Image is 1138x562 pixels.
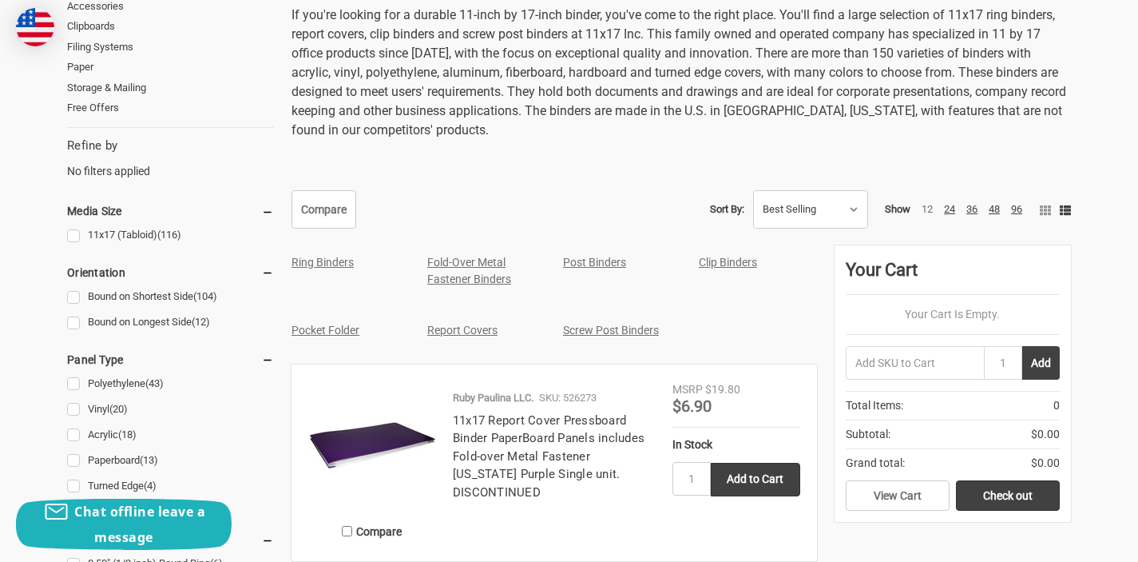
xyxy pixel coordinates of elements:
[67,312,274,333] a: Bound on Longest Side
[1006,519,1138,562] iframe: Google Customer Reviews
[1031,455,1060,472] span: $0.00
[67,201,274,221] h5: Media Size
[145,377,164,389] span: (43)
[291,190,356,229] a: Compare
[563,256,626,269] a: Post Binders
[342,526,352,536] input: Compare
[291,7,1066,138] span: If you're looking for a durable 11-inch by 17-inch binder, you've come to the right place. You'll...
[846,306,1060,323] p: Your Cart Is Empty.
[846,257,1060,295] div: Your Cart
[157,229,181,241] span: (116)
[67,476,274,497] a: Turned Edge
[67,373,274,395] a: Polyethylene
[67,399,274,421] a: Vinyl
[989,203,1000,215] a: 48
[67,37,274,58] a: Filing Systems
[144,480,157,492] span: (4)
[140,454,158,466] span: (13)
[308,381,436,509] img: 11x17 Report Cover Pressboard Binder PaperBoard Panels includes Fold-over Metal Fastener Louisian...
[67,263,274,282] h5: Orientation
[672,397,712,416] span: $6.90
[672,436,800,453] div: In Stock
[539,390,597,406] p: SKU: 526273
[846,480,950,511] a: View Cart
[846,426,890,443] span: Subtotal:
[427,324,498,337] a: Report Covers
[67,78,274,98] a: Storage & Mailing
[699,256,757,269] a: Clip Binders
[67,286,274,308] a: Bound on Shortest Side
[966,203,977,215] a: 36
[67,225,274,246] a: 11x17 (Tabloid)
[308,518,436,544] label: Compare
[710,197,744,221] label: Sort By:
[67,57,274,78] a: Paper
[1011,203,1022,215] a: 96
[291,324,359,337] a: Pocket Folder
[67,450,274,472] a: Paperboard
[846,455,905,472] span: Grand total:
[711,463,800,496] input: Add to Cart
[846,397,903,414] span: Total Items:
[956,480,1060,511] a: Check out
[672,381,703,398] div: MSRP
[16,8,54,46] img: duty and tax information for United States
[453,413,644,500] a: 11x17 Report Cover Pressboard Binder PaperBoard Panels includes Fold-over Metal Fastener [US_STAT...
[16,499,232,550] button: Chat offline leave a message
[885,203,910,215] span: Show
[192,316,210,328] span: (12)
[109,403,128,415] span: (20)
[922,203,933,215] a: 12
[291,256,354,269] a: Ring Binders
[427,256,511,285] a: Fold-Over Metal Fastener Binders
[1031,426,1060,443] span: $0.00
[944,203,955,215] a: 24
[705,383,740,396] span: $19.80
[563,324,659,337] a: Screw Post Binders
[846,346,984,380] input: Add SKU to Cart
[118,428,137,440] span: (18)
[67,350,274,369] h5: Panel Type
[67,424,274,446] a: Acrylic
[193,290,217,302] span: (104)
[74,503,205,546] span: Chat offline leave a message
[453,390,533,406] p: Ruby Paulina LLC.
[67,137,274,155] h5: Refine by
[67,98,274,118] a: Free Offers
[67,16,274,37] a: Clipboards
[1053,397,1060,414] span: 0
[1022,346,1060,380] button: Add
[67,137,274,180] div: No filters applied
